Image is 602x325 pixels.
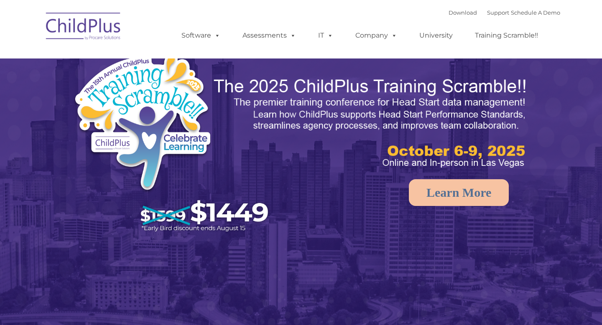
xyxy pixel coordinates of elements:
a: Software [173,27,229,44]
a: Assessments [234,27,304,44]
a: Company [347,27,406,44]
a: University [411,27,461,44]
a: Schedule A Demo [511,9,560,16]
a: IT [310,27,342,44]
a: Training Scramble!! [467,27,546,44]
img: ChildPlus by Procare Solutions [42,7,125,48]
a: Learn More [409,179,509,206]
a: Support [487,9,509,16]
font: | [449,9,560,16]
a: Download [449,9,477,16]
